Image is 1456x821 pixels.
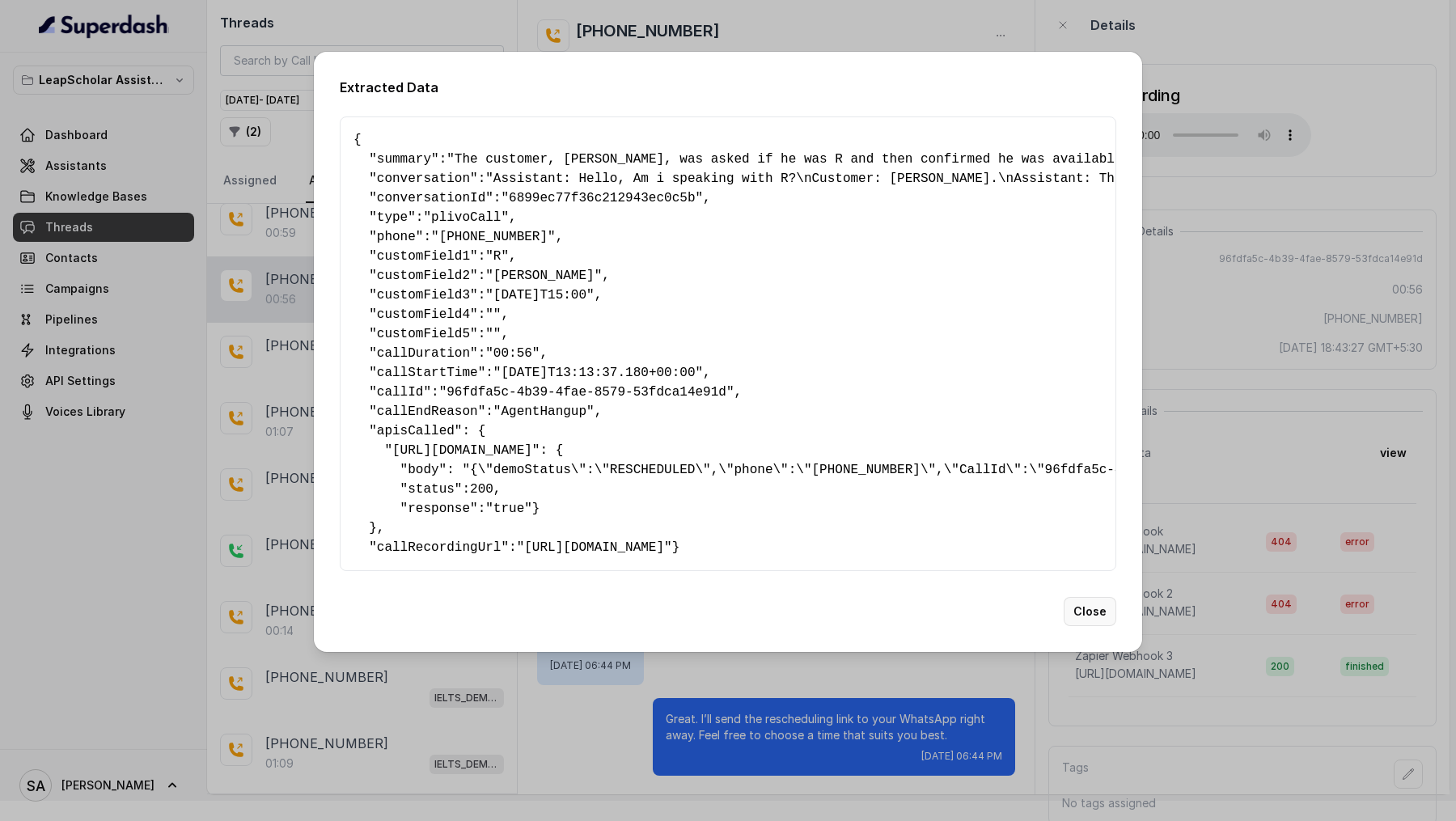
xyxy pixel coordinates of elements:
span: customField2 [377,269,470,283]
span: callEndReason [377,404,478,419]
h2: Extracted Data [340,78,1116,97]
span: "[PERSON_NAME]" [485,269,602,283]
span: "" [485,327,501,341]
pre: { " ": , " ": , " ": , " ": , " ": , " ": , " ": , " ": , " ": , " ": , " ": , " ": , " ": , " ":... [353,130,1103,557]
span: [URL][DOMAIN_NAME] [392,443,532,458]
span: status [408,482,455,497]
span: callId [377,385,424,400]
span: "AgentHangup" [493,404,595,419]
span: "[URL][DOMAIN_NAME]" [517,540,672,555]
span: callStartTime [377,366,478,380]
button: Close [1064,597,1116,626]
span: customField3 [377,288,470,303]
span: conversationId [377,191,485,205]
span: callDuration [377,346,470,361]
span: "" [485,307,501,322]
span: customField1 [377,249,470,264]
span: 200 [470,482,493,497]
span: "[DATE]T15:00" [485,288,594,303]
span: customField5 [377,327,470,341]
span: callRecordingUrl [377,540,502,555]
span: response [408,501,470,516]
span: "96fdfa5c-4b39-4fae-8579-53fdca14e91d" [439,385,734,400]
span: phone [377,230,416,244]
span: "R" [485,249,509,264]
span: "6899ec77f36c212943ec0c5b" [501,191,703,205]
span: summary [377,152,431,167]
span: type [377,210,408,225]
span: apisCalled [377,424,455,438]
span: customField4 [377,307,470,322]
span: "plivoCall" [423,210,509,225]
span: "00:56" [485,346,540,361]
span: "true" [485,501,532,516]
span: "[PHONE_NUMBER]" [431,230,556,244]
span: conversation [377,171,470,186]
span: "[DATE]T13:13:37.180+00:00" [493,366,703,380]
